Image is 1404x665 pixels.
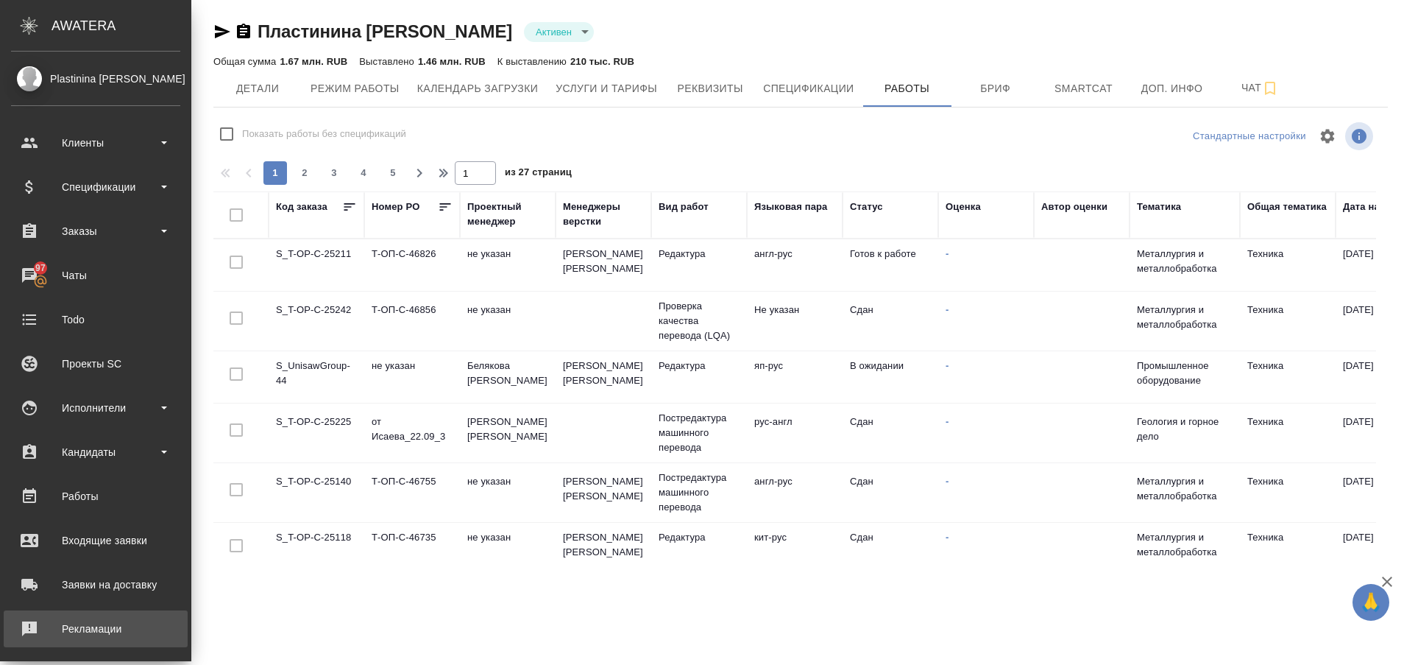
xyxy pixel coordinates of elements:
[311,80,400,98] span: Режим работы
[505,163,572,185] span: из 27 страниц
[843,407,938,459] td: Сдан
[1352,584,1389,621] button: 🙏
[11,176,180,198] div: Спецификации
[460,467,556,518] td: не указан
[11,485,180,507] div: Работы
[269,295,364,347] td: S_T-OP-C-25242
[497,56,570,67] p: К выставлению
[258,21,512,41] a: Пластинина [PERSON_NAME]
[417,80,539,98] span: Календарь загрузки
[659,359,740,373] p: Редактура
[563,200,644,229] div: Менеджеры верстки
[747,239,843,291] td: англ-рус
[570,56,634,67] p: 210 тыс. RUB
[1137,415,1233,444] p: Геология и горное дело
[531,26,576,38] button: Активен
[364,295,460,347] td: Т-ОП-С-46856
[11,220,180,242] div: Заказы
[946,532,949,543] a: -
[843,523,938,574] td: Сдан
[364,467,460,518] td: Т-ОП-С-46755
[364,407,460,459] td: от Исаева_22.09_3
[659,247,740,261] p: Редактура
[556,80,657,98] span: Услуги и тарифы
[11,574,180,596] div: Заявки на доставку
[322,161,346,185] button: 3
[872,80,943,98] span: Работы
[4,257,188,294] a: 97Чаты
[1310,119,1345,154] span: Настроить таблицу
[675,80,745,98] span: Реквизиты
[460,295,556,347] td: не указан
[269,467,364,518] td: S_T-OP-C-25140
[659,200,709,214] div: Вид работ
[352,161,375,185] button: 4
[747,467,843,518] td: англ-рус
[460,351,556,403] td: Белякова [PERSON_NAME]
[1240,351,1336,403] td: Техника
[4,301,188,338] a: Todo
[1247,200,1327,214] div: Общая тематика
[1137,80,1208,98] span: Доп. инфо
[1137,247,1233,276] p: Металлургия и металлобработка
[747,407,843,459] td: рус-англ
[11,71,180,87] div: Plastinina [PERSON_NAME]
[460,239,556,291] td: не указан
[364,523,460,574] td: Т-ОП-С-46735
[843,467,938,518] td: Сдан
[1137,200,1181,214] div: Тематика
[460,407,556,459] td: [PERSON_NAME] [PERSON_NAME]
[747,351,843,403] td: яп-рус
[460,523,556,574] td: не указан
[946,248,949,259] a: -
[364,351,460,403] td: не указан
[269,239,364,291] td: S_T-OP-C-25211
[11,132,180,154] div: Клиенты
[946,416,949,427] a: -
[352,166,375,180] span: 4
[372,200,419,214] div: Номер PO
[213,23,231,41] button: Скопировать ссылку для ЯМессенджера
[11,309,180,331] div: Todo
[659,411,740,455] p: Постредактура машинного перевода
[1358,587,1383,618] span: 🙏
[747,295,843,347] td: Не указан
[276,200,327,214] div: Код заказа
[843,295,938,347] td: Сдан
[946,200,981,214] div: Оценка
[659,471,740,515] p: Постредактура машинного перевода
[381,161,405,185] button: 5
[556,239,651,291] td: [PERSON_NAME] [PERSON_NAME]
[280,56,347,67] p: 1.67 млн. RUB
[1240,239,1336,291] td: Техника
[763,80,854,98] span: Спецификации
[524,22,594,42] div: Активен
[11,529,180,552] div: Входящие заявки
[1137,530,1233,560] p: Металлургия и металлобработка
[1225,79,1296,97] span: Чат
[242,127,406,141] span: Показать работы без спецификаций
[659,530,740,545] p: Редактура
[1240,467,1336,518] td: Техника
[4,478,188,515] a: Работы
[269,523,364,574] td: S_T-OP-C-25118
[364,239,460,291] td: Т-ОП-С-46826
[946,304,949,315] a: -
[4,522,188,559] a: Входящие заявки
[293,161,316,185] button: 2
[747,523,843,574] td: кит-рус
[322,166,346,180] span: 3
[467,200,548,229] div: Проектный менеджер
[1240,295,1336,347] td: Техника
[213,56,280,67] p: Общая сумма
[1137,359,1233,388] p: Промышленное оборудование
[1240,523,1336,574] td: Техника
[1240,407,1336,459] td: Техника
[52,11,191,41] div: AWATERA
[850,200,883,214] div: Статус
[1261,80,1279,97] svg: Подписаться
[1137,474,1233,504] p: Металлургия и металлобработка
[1049,80,1119,98] span: Smartcat
[1041,200,1107,214] div: Автор оценки
[4,345,188,382] a: Проекты SC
